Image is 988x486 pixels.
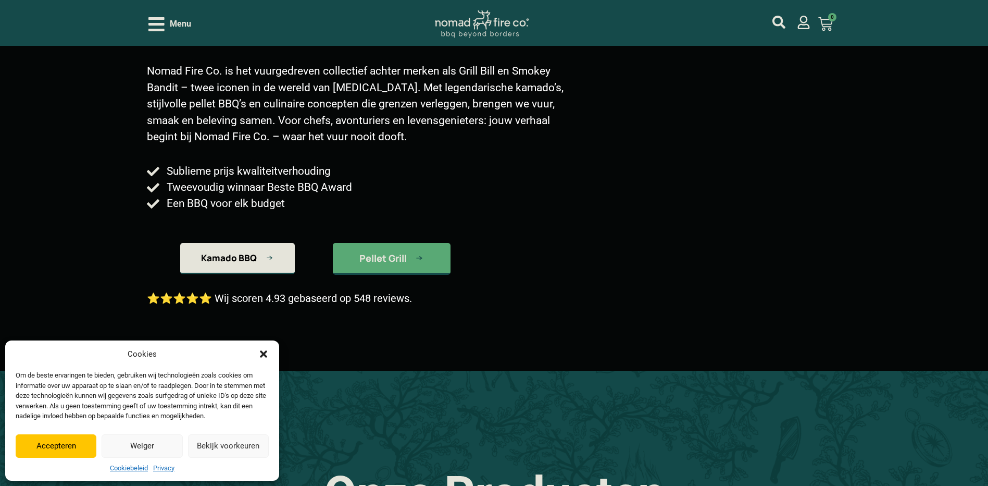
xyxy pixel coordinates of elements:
[110,463,148,473] a: Cookiebeleid
[806,10,845,38] a: 0
[188,434,269,458] button: Bekijk voorkeuren
[772,16,785,29] a: mijn account
[797,16,810,29] a: mijn account
[170,18,191,30] span: Menu
[435,10,529,38] img: Nomad Logo
[164,163,331,179] span: Sublieme prijs kwaliteitverhouding
[148,15,191,33] div: Open/Close Menu
[128,348,157,360] div: Cookies
[102,434,182,458] button: Weiger
[258,349,269,359] div: Dialog sluiten
[164,179,352,196] span: Tweevoudig winnaar Beste BBQ Award
[333,243,451,275] a: kamado bbq
[147,63,570,145] p: Nomad Fire Co. is het vuurgedreven collectief achter merken als Grill Bill en Smokey Bandit – twe...
[201,253,257,262] span: Kamado BBQ
[359,253,407,263] span: Pellet Grill
[164,196,285,212] span: Een BBQ voor elk budget
[180,243,295,274] a: kamado bbq
[147,290,412,306] p: ⭐⭐⭐⭐⭐ Wij scoren 4.93 gebaseerd op 548 reviews.
[16,370,268,421] div: Om de beste ervaringen te bieden, gebruiken wij technologieën zoals cookies om informatie over uw...
[16,434,96,458] button: Accepteren
[828,13,836,21] span: 0
[153,463,174,473] a: Privacy
[147,1,506,53] h1: Nomad Fire Co.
